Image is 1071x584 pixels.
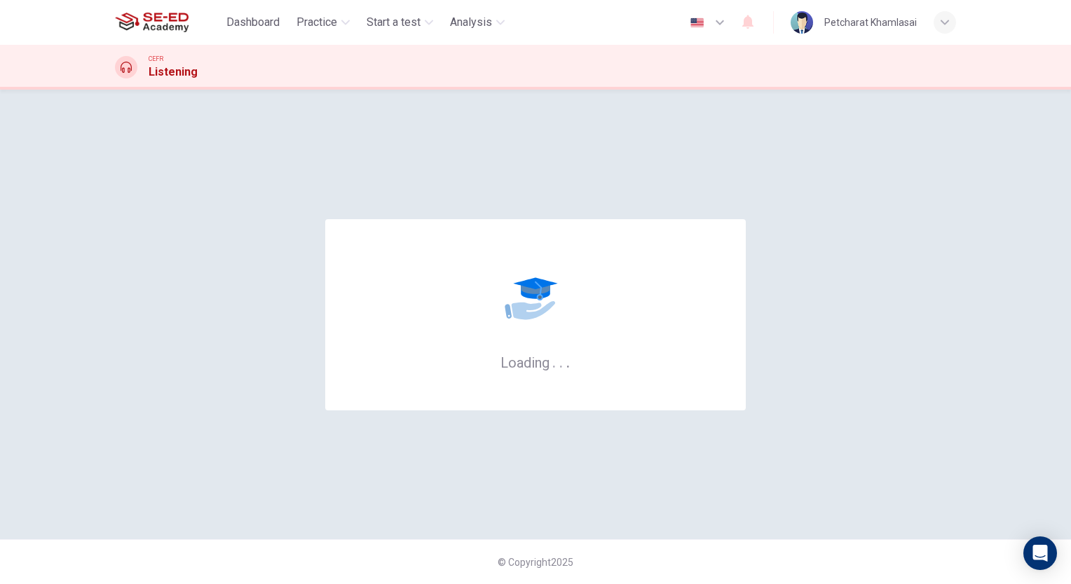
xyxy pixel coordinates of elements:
[824,14,917,31] div: Petcharat Khamlasai
[115,8,221,36] a: SE-ED Academy logo
[291,10,355,35] button: Practice
[566,349,571,373] h6: .
[149,64,198,81] h1: Listening
[221,10,285,35] button: Dashboard
[559,349,564,373] h6: .
[367,14,421,31] span: Start a test
[226,14,280,31] span: Dashboard
[688,18,706,28] img: en
[149,54,163,64] span: CEFR
[498,557,573,568] span: © Copyright 2025
[361,10,439,35] button: Start a test
[296,14,337,31] span: Practice
[500,353,571,371] h6: Loading
[444,10,510,35] button: Analysis
[791,11,813,34] img: Profile picture
[1023,536,1057,570] div: Open Intercom Messenger
[115,8,189,36] img: SE-ED Academy logo
[552,349,557,373] h6: .
[450,14,492,31] span: Analysis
